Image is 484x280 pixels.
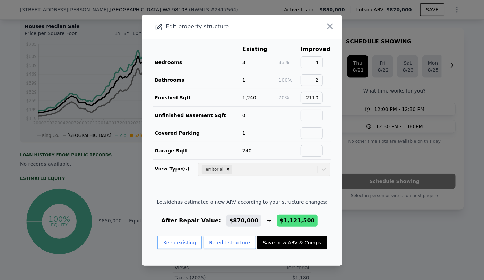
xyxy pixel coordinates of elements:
[242,77,245,83] span: 1
[157,199,327,205] span: Lotside has estimated a new ARV according to your structure changes:
[242,130,245,136] span: 1
[153,71,242,89] td: Bathrooms
[204,236,256,249] button: Re-edit structure
[242,95,256,100] span: 1,240
[278,77,292,83] span: 100%
[280,217,315,224] span: $1,121,500
[153,106,242,124] td: Unfinished Basement Sqft
[142,22,302,32] div: Edit property structure
[278,95,289,100] span: 70%
[300,45,331,54] th: Improved
[242,148,252,154] span: 240
[153,54,242,71] td: Bedrooms
[257,236,327,249] button: Save new ARV & Comps
[157,236,202,249] button: Keep existing
[153,142,242,159] td: Garage Sqft
[242,45,278,54] th: Existing
[153,89,242,106] td: Finished Sqft
[153,160,198,176] td: View Type(s)
[229,217,258,224] span: $870,000
[153,124,242,142] td: Covered Parking
[242,60,245,65] span: 3
[242,113,245,118] span: 0
[157,217,327,225] div: After Repair Value: →
[278,60,289,65] span: 33%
